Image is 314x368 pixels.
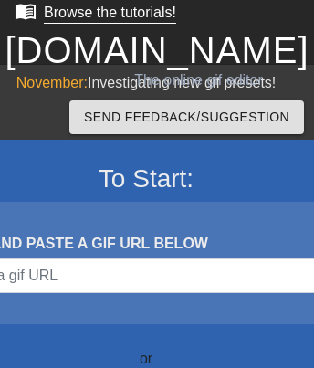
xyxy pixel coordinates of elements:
button: Send Feedback/Suggestion [69,100,304,134]
span: Send Feedback/Suggestion [84,106,289,129]
a: [DOMAIN_NAME] [5,30,309,70]
div: Browse the tutorials! [44,5,176,20]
